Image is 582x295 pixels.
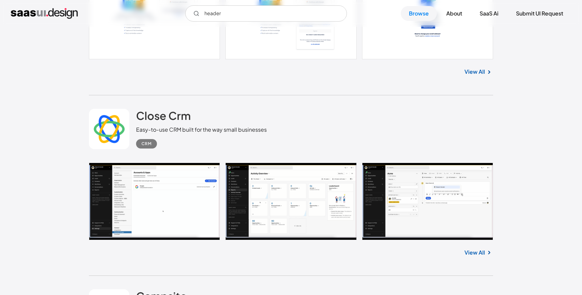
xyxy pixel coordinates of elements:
input: Search UI designs you're looking for... [185,5,347,22]
h2: Close Crm [136,109,191,122]
a: About [438,6,470,21]
div: Easy-to-use CRM built for the way small businesses [136,126,267,134]
a: Close Crm [136,109,191,126]
div: CRM [141,140,152,148]
a: View All [464,68,485,76]
a: Submit UI Request [508,6,571,21]
form: Email Form [185,5,347,22]
a: Browse [401,6,437,21]
a: home [11,8,78,19]
a: SaaS Ai [472,6,507,21]
a: View All [464,249,485,257]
